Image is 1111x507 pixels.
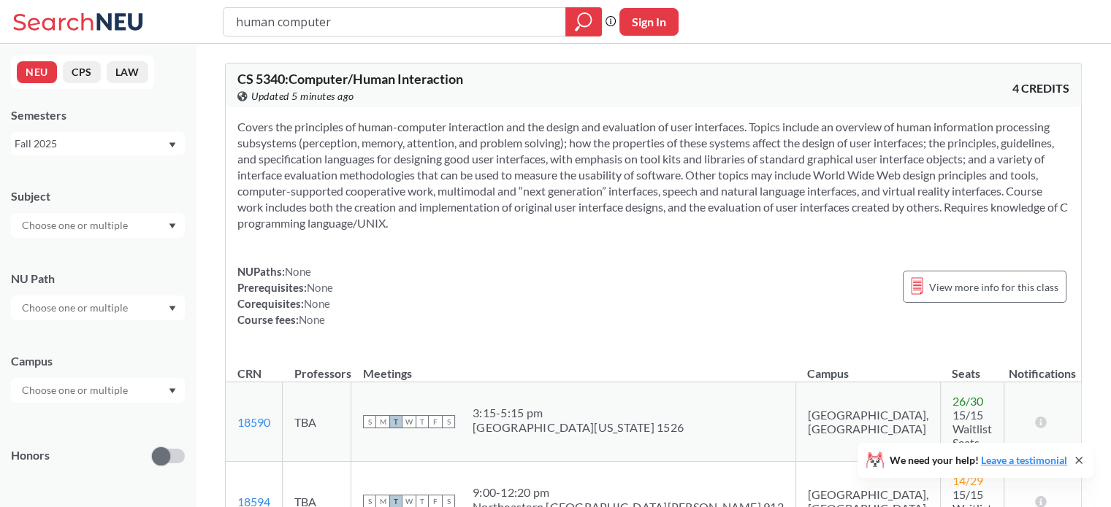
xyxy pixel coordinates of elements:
[17,61,57,83] button: NEU
[363,415,376,428] span: S
[11,447,50,464] p: Honors
[565,7,602,36] div: magnifying glass
[169,223,176,229] svg: Dropdown arrow
[795,382,940,462] td: [GEOGRAPHIC_DATA], [GEOGRAPHIC_DATA]
[285,265,311,278] span: None
[11,132,185,155] div: Fall 2025Dropdown arrow
[169,306,176,311] svg: Dropdown arrow
[11,295,185,320] div: Dropdown arrow
[307,281,333,294] span: None
[619,8,679,36] button: Sign In
[237,415,270,429] a: 18590
[237,365,261,382] div: CRN
[283,351,351,382] th: Professors
[15,382,137,399] input: Choose one or multiple
[376,415,389,428] span: M
[1012,80,1069,96] span: 4 CREDITS
[237,263,333,328] div: NUPaths: Prerequisites: Corequisites: Course fees:
[11,353,185,369] div: Campus
[940,351,1004,382] th: Seats
[169,142,176,148] svg: Dropdown arrow
[11,271,185,287] div: NU Path
[890,455,1067,465] span: We need your help!
[15,217,137,234] input: Choose one or multiple
[15,136,167,152] div: Fall 2025
[575,12,592,32] svg: magnifying glass
[169,388,176,394] svg: Dropdown arrow
[402,415,416,428] span: W
[234,9,555,34] input: Class, professor, course number, "phrase"
[1004,351,1080,382] th: Notifications
[299,313,325,326] span: None
[15,299,137,317] input: Choose one or multiple
[237,119,1069,231] section: Covers the principles of human-computer interaction and the design and evaluation of user interfa...
[351,351,796,382] th: Meetings
[63,61,101,83] button: CPS
[981,454,1067,466] a: Leave a testimonial
[389,415,402,428] span: T
[429,415,442,428] span: F
[473,406,684,420] div: 3:15 - 5:15 pm
[416,415,429,428] span: T
[473,420,684,435] div: [GEOGRAPHIC_DATA][US_STATE] 1526
[107,61,148,83] button: LAW
[11,378,185,403] div: Dropdown arrow
[929,278,1058,296] span: View more info for this class
[251,88,354,104] span: Updated 5 minutes ago
[11,213,185,238] div: Dropdown arrow
[795,351,940,382] th: Campus
[952,394,983,408] span: 26 / 30
[952,473,983,487] span: 14 / 29
[473,485,784,500] div: 9:00 - 12:20 pm
[283,382,351,462] td: TBA
[304,297,330,310] span: None
[11,188,185,204] div: Subject
[11,107,185,123] div: Semesters
[237,71,463,87] span: CS 5340 : Computer/Human Interaction
[952,408,992,449] span: 15/15 Waitlist Seats
[442,415,455,428] span: S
